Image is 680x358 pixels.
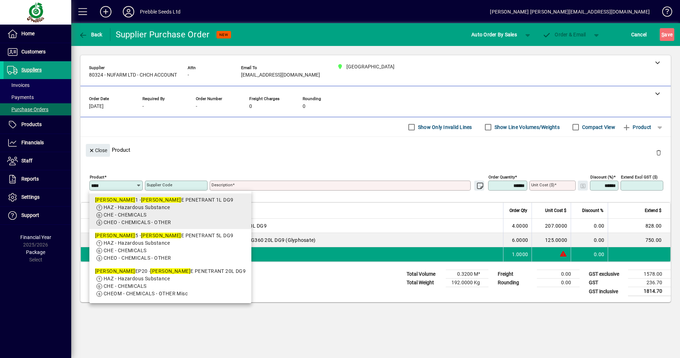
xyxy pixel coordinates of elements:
span: Purchase Orders [7,107,48,112]
span: Staff [21,158,32,164]
td: GST inclusive [585,287,628,296]
mat-option: PULS1 - PULSE PENETRANT 1L DG9 [89,193,251,229]
span: ave [661,29,673,40]
td: 0.00 [537,279,580,287]
span: Reports [21,176,39,182]
em: [PERSON_NAME] [141,233,181,238]
app-page-header-button: Delete [650,149,667,156]
mat-label: Order Quantity [488,175,515,180]
button: Add [94,5,117,18]
label: Show Only Invalid Lines [417,124,472,131]
span: Support [21,212,39,218]
td: GST [585,279,628,287]
mat-label: Supplier Code [147,182,172,187]
button: Back [77,28,104,41]
div: [PERSON_NAME] [PERSON_NAME][EMAIL_ADDRESS][DOMAIN_NAME] [490,6,650,17]
span: CHEO - CHEMICALS - OTHER [104,219,171,225]
span: [DATE] [89,104,104,109]
span: Financial Year [20,234,51,240]
button: Close [86,144,110,157]
span: Invoices [7,82,30,88]
mat-label: Description [211,182,232,187]
td: 0.00 [571,219,608,233]
span: HAZ - Hazardous Substance [104,240,170,246]
span: Customers [21,49,46,55]
span: HAZ - Hazardous Substance [104,276,170,281]
td: 0.00 [571,247,608,261]
span: - [142,104,144,109]
button: Order & Email [539,28,590,41]
label: Show Line Volumes/Weights [493,124,560,131]
span: CHE - CHEMICALS [104,248,147,253]
em: [PERSON_NAME] [150,268,190,274]
div: EP20 - E PENETRANT 20L DG9 [95,268,246,275]
span: Financials [21,140,44,145]
span: Cancel [631,29,647,40]
td: 0.3200 M³ [446,270,488,279]
span: Home [21,31,35,36]
td: 6.0000 [503,233,532,247]
span: Discount % [582,207,603,214]
a: Invoices [4,79,71,91]
span: Auto Order By Sales [471,29,517,40]
span: 0 [303,104,305,109]
app-page-header-button: Back [71,28,110,41]
mat-option: PULSEP20 - PULSE PENETRANT 20L DG9 [89,265,251,300]
td: 1.0000 [503,247,532,261]
span: Close [89,145,107,156]
span: - [196,104,197,109]
div: Product [80,137,671,163]
td: 828.00 [608,219,670,233]
mat-label: Product [90,175,104,180]
div: 5 - E PENETRANT 5L DG9 [95,232,246,239]
em: [PERSON_NAME] [95,197,135,203]
span: Order Qty [509,207,527,214]
span: Suppliers [21,67,42,73]
mat-label: Extend excl GST ($) [621,175,658,180]
td: 0.00 [571,233,608,247]
button: Auto Order By Sales [468,28,521,41]
a: Support [4,207,71,224]
button: Cancel [629,28,649,41]
span: 80324 - NUFARM LTD - CHCH ACCOUNT [89,72,177,78]
a: Reports [4,170,71,188]
label: Compact View [581,124,615,131]
a: Products [4,116,71,134]
em: [PERSON_NAME] [95,268,135,274]
div: Supplier Purchase Order [116,29,210,40]
span: Unit Cost $ [545,207,566,214]
em: [PERSON_NAME] [95,233,135,238]
td: 192.0000 Kg [446,279,488,287]
td: GST exclusive [585,270,628,279]
span: CHE - CHEMICALS [104,283,147,289]
mat-label: Unit Cost ($) [531,182,554,187]
td: 0.00 [537,270,580,279]
a: Staff [4,152,71,170]
span: Package [26,249,45,255]
a: Customers [4,43,71,61]
a: Knowledge Base [657,1,671,25]
span: CHE - CHEMICALS [104,212,147,218]
div: Prebble Seeds Ltd [140,6,181,17]
span: CHEO - CHEMICALS - OTHER [104,255,171,261]
td: Total Volume [403,270,446,279]
span: [EMAIL_ADDRESS][DOMAIN_NAME] [241,72,320,78]
a: Home [4,25,71,43]
td: 750.00 [608,233,670,247]
button: Save [660,28,674,41]
span: 0 [249,104,252,109]
span: HAZ - Hazardous Substance [104,204,170,210]
span: Settings [21,194,40,200]
span: Products [21,121,42,127]
span: Order & Email [543,32,586,37]
div: 1 - E PENETRANT 1L DG9 [95,196,246,204]
td: 236.70 [628,279,671,287]
td: Freight [494,270,537,279]
a: Purchase Orders [4,103,71,115]
button: Delete [650,144,667,161]
mat-label: Discount (%) [590,175,613,180]
td: 207.0000 [532,219,571,233]
td: Total Weight [403,279,446,287]
a: Financials [4,134,71,152]
span: CHEOM - CHEMICALS - OTHER Misc [104,291,188,296]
